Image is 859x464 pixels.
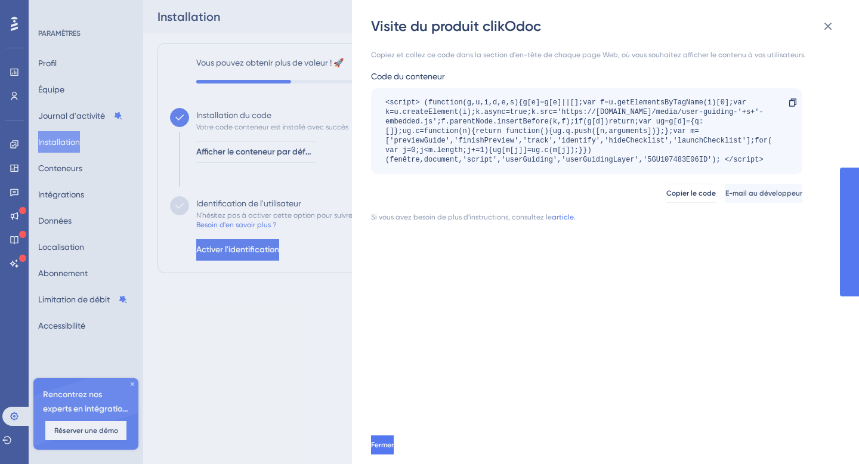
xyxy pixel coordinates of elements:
[725,189,802,197] font: E-mail au développeur
[385,98,772,164] font: <script> (function(g,u,i,d,e,s){g[e]=g[e]||[];var f=u.getElementsByTagName(i)[0];var k=u.createEl...
[371,441,394,449] font: Fermer
[371,51,806,59] font: Copiez et collez ce code dans la section d'en-tête de chaque page Web, où vous souhaitez afficher...
[552,212,576,222] a: article.
[371,72,445,81] font: Code du conteneur
[809,417,845,453] iframe: Lanceur d'assistant d'IA UserGuiding
[666,189,716,197] font: Copier le code
[725,184,802,203] button: E-mail au développeur
[371,435,394,454] button: Fermer
[371,213,552,221] font: Si vous avez besoin de plus d'instructions, consultez le
[666,184,716,203] button: Copier le code
[371,17,541,35] font: Visite du produit clikOdoc
[552,213,576,221] font: article.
